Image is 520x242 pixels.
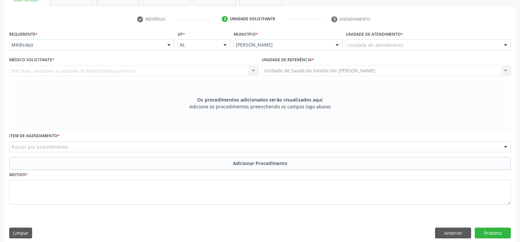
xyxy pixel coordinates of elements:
[177,29,185,39] label: UF
[236,42,329,48] span: [PERSON_NAME]
[189,103,331,110] span: Adicione os procedimentos preenchendo os campos logo abaixo
[11,42,161,48] span: Médico(a)
[435,228,471,239] button: Anterior
[222,16,228,22] div: 2
[11,143,68,150] span: Buscar por procedimento
[197,96,322,103] span: Os procedimentos adicionados serão visualizados aqui
[9,29,38,39] label: Requerente
[346,29,403,39] label: Unidade de atendimento
[9,131,60,141] label: Item de agendamento
[348,42,403,48] span: Unidade de atendimento
[233,160,287,167] span: Adicionar Procedimento
[180,42,217,48] span: AL
[230,16,275,22] div: Unidade solicitante
[262,55,314,65] label: Unidade de referência
[9,170,28,180] label: Motivo
[9,55,54,65] label: Médico Solicitante
[9,157,511,170] button: Adicionar Procedimento
[475,228,511,239] button: Próximo
[234,29,258,39] label: Município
